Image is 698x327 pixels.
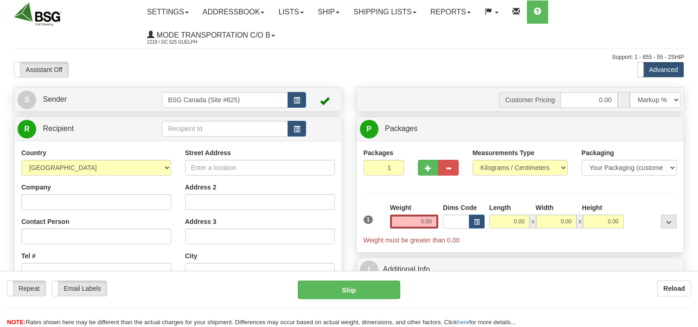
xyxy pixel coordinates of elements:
[18,90,162,109] a: S Sender
[390,203,411,212] label: Weight
[21,217,69,226] label: Contact Person
[154,31,270,39] span: Mode Transportation c/o B
[638,62,684,77] label: Advanced
[185,148,231,157] label: Street Address
[21,148,46,157] label: Country
[364,148,394,157] label: Packages
[364,236,460,244] span: Weight must be greater than 0.00
[346,0,423,24] a: Shipping lists
[43,124,74,132] span: Recipient
[457,319,469,326] a: here
[530,215,536,229] span: x
[298,281,400,299] button: Ship
[185,251,197,261] label: City
[162,121,288,137] input: Recipient Id
[147,38,217,47] span: 2219 / DC 625 Guelph
[364,216,373,224] span: 1
[21,251,36,261] label: Tel #
[185,217,217,226] label: Address 3
[473,148,535,157] label: Measurements Type
[360,119,681,138] a: P Packages
[582,148,614,157] label: Packaging
[185,183,217,192] label: Address 2
[489,203,511,212] label: Length
[52,281,107,296] label: Email Labels
[677,116,697,211] iframe: chat widget
[311,0,346,24] a: Ship
[423,0,478,24] a: Reports
[661,215,677,229] div: ...
[443,203,477,212] label: Dims Code
[663,285,685,292] b: Reload
[7,281,45,296] label: Repeat
[162,92,288,108] input: Sender Id
[360,260,681,279] a: IAdditional Info
[43,95,67,103] span: Sender
[499,92,560,108] span: Customer Pricing
[657,281,691,296] button: Reload
[14,53,684,61] div: Support: 1 - 855 - 55 - 2SHIP
[185,160,335,176] input: Enter a location
[14,2,62,26] img: logo2219.jpg
[14,62,68,77] label: Assistant Off
[196,0,272,24] a: Addressbook
[18,91,36,109] span: S
[576,215,583,229] span: x
[7,319,26,326] span: NOTE:
[18,119,146,138] a: R Recipient
[385,124,417,132] span: Packages
[140,24,282,47] a: Mode Transportation c/o B 2219 / DC 625 Guelph
[536,203,554,212] label: Width
[360,261,378,279] span: I
[360,120,378,138] span: P
[18,120,36,138] span: R
[582,203,602,212] label: Height
[271,0,310,24] a: Lists
[21,183,51,192] label: Company
[140,0,196,24] a: Settings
